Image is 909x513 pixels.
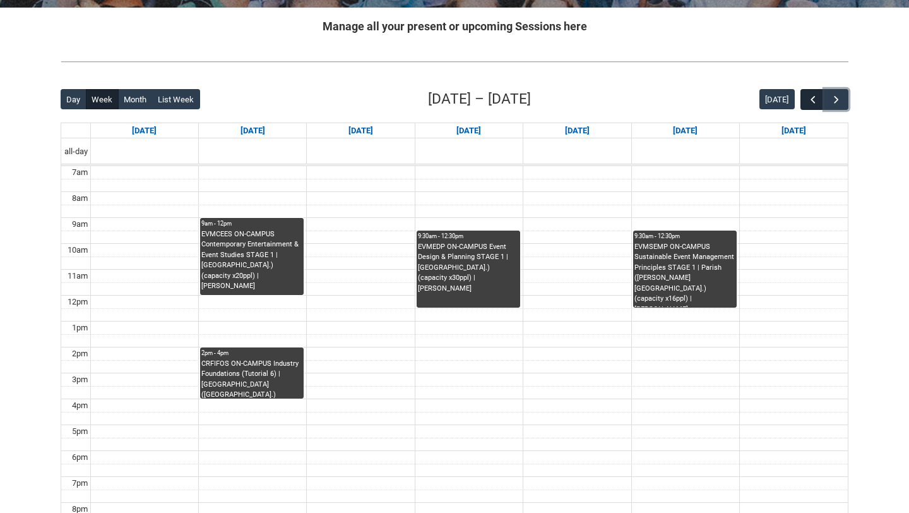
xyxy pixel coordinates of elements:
div: 10am [65,244,90,256]
a: Go to September 18, 2025 [562,123,592,138]
div: 2pm - 4pm [201,349,302,358]
a: Go to September 20, 2025 [779,123,809,138]
img: REDU_GREY_LINE [61,55,848,68]
div: 7am [69,166,90,179]
div: 1pm [69,322,90,334]
div: 9am - 12pm [201,219,302,228]
a: Go to September 19, 2025 [670,123,700,138]
div: 2pm [69,347,90,360]
h2: Manage all your present or upcoming Sessions here [61,18,848,35]
a: Go to September 14, 2025 [129,123,159,138]
div: EVMCEES ON-CAMPUS Contemporary Entertainment & Event Studies STAGE 1 | [GEOGRAPHIC_DATA].) (capac... [201,229,302,292]
div: 5pm [69,425,90,438]
div: 9:30am - 12:30pm [634,232,735,241]
button: Previous Week [800,89,824,110]
h2: [DATE] – [DATE] [428,88,531,110]
div: 9:30am - 12:30pm [418,232,519,241]
span: all-day [62,145,90,158]
div: 7pm [69,477,90,490]
div: 11am [65,270,90,282]
div: EVMEDP ON-CAMPUS Event Design & Planning STAGE 1 | [GEOGRAPHIC_DATA].) (capacity x30ppl) | [PERSO... [418,242,519,294]
button: Month [118,89,153,109]
div: 12pm [65,296,90,308]
button: Next Week [824,89,848,110]
div: 3pm [69,373,90,386]
button: Day [61,89,86,109]
div: CRFIFOS ON-CAMPUS Industry Foundations (Tutorial 6) | [GEOGRAPHIC_DATA] ([GEOGRAPHIC_DATA].) (cap... [201,359,302,399]
button: List Week [152,89,200,109]
button: [DATE] [759,89,795,109]
div: 8am [69,192,90,205]
div: 9am [69,218,90,231]
a: Go to September 16, 2025 [346,123,376,138]
a: Go to September 15, 2025 [238,123,268,138]
button: Week [86,89,119,109]
div: 6pm [69,451,90,464]
div: EVMSEMP ON-CAMPUS Sustainable Event Management Principles STAGE 1 | Parish ([PERSON_NAME][GEOGRAP... [634,242,735,308]
div: 4pm [69,399,90,412]
a: Go to September 17, 2025 [454,123,484,138]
